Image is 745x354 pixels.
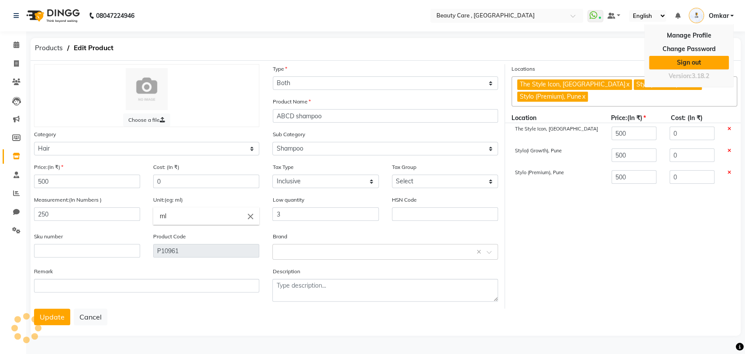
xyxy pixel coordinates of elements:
[520,80,625,88] span: The Style Icon, [GEOGRAPHIC_DATA]
[636,80,695,88] span: Stylo(i Growth), Pune
[272,196,304,204] label: Low quantity
[123,113,170,127] label: Choose a file
[74,309,107,325] button: Cancel
[272,163,293,171] label: Tax Type
[126,68,168,110] img: Cinque Terre
[34,268,53,275] label: Remark
[31,40,67,56] span: Products
[34,163,63,171] label: Price:(In ₹)
[153,244,259,258] input: Leave empty to Autogenerate
[505,113,604,123] div: Location
[604,113,664,123] div: Price:(In ₹)
[272,233,287,241] label: Brand
[153,196,183,204] label: Unit:(eg: ml)
[392,163,416,171] label: Tax Group
[649,29,729,42] a: Manage Profile
[664,113,724,123] div: Cost: (In ₹)
[273,65,287,73] label: Type
[392,196,417,204] label: HSN Code
[515,126,598,132] span: The Style Icon, [GEOGRAPHIC_DATA]
[272,268,300,275] label: Description
[649,56,729,69] a: Sign out
[649,70,729,82] div: Version:3.18.2
[515,148,562,154] span: Stylo(i Growth), Pune
[22,3,82,28] img: logo
[273,98,311,106] label: Product Name
[34,233,63,241] label: Sku number
[272,131,305,138] label: Sub Category
[625,80,629,88] a: x
[34,131,56,138] label: Category
[153,233,186,241] label: Product Code
[153,163,179,171] label: Cost: (In ₹)
[708,11,728,21] span: Omkar
[515,169,564,175] span: Stylo (Premium), Pune
[520,93,581,100] span: Stylo (Premium), Pune
[96,3,134,28] b: 08047224946
[512,65,535,73] label: Locations
[581,93,585,100] a: x
[649,42,729,56] a: Change Password
[477,247,484,257] span: Clear all
[69,40,118,56] span: Edit Product
[245,212,255,221] i: Close
[689,8,704,23] img: Omkar
[34,309,70,325] button: Update
[34,196,102,204] label: Measurement:(In Numbers )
